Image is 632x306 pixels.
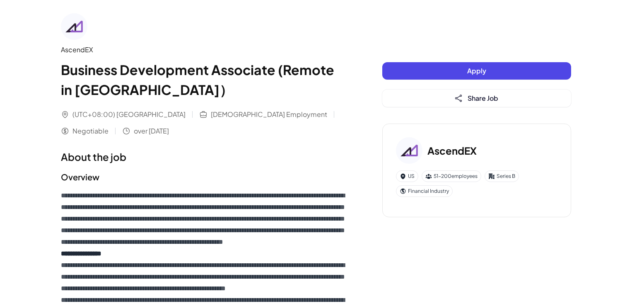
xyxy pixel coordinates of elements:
[61,149,349,164] h1: About the job
[134,126,169,136] span: over [DATE]
[61,13,87,40] img: As
[61,45,349,55] div: AscendEX
[427,143,477,158] h3: AscendEX
[61,171,349,183] h2: Overview
[382,62,571,80] button: Apply
[382,90,571,107] button: Share Job
[61,60,349,100] h1: Business Development Associate (Remote in [GEOGRAPHIC_DATA]）
[485,170,519,182] div: Series B
[396,137,422,164] img: As
[72,126,109,136] span: Negotiable
[211,109,327,119] span: [DEMOGRAPHIC_DATA] Employment
[468,94,498,102] span: Share Job
[396,185,453,197] div: Financial Industry
[422,170,481,182] div: 51-200 employees
[467,66,486,75] span: Apply
[72,109,186,119] span: (UTC+08:00) [GEOGRAPHIC_DATA]
[396,170,418,182] div: US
